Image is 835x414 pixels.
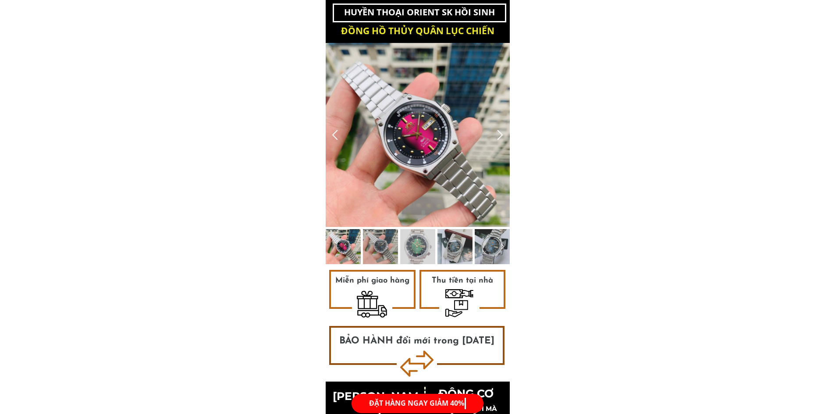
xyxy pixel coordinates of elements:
h3: BẢO HÀNH đổi mới trong [DATE] [329,333,505,349]
h2: ĐỒNG HỒ THỦY QUÂN LỤC CHIẾN [329,25,506,36]
h3: Miễn phí giao hàng [329,275,416,287]
h3: Thu tiền tại nhà [419,275,506,287]
h3: ĐỘng cơ [426,387,506,400]
h2: HUYỀN THOẠI ORIENT SK HỒI SINH [335,7,504,18]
